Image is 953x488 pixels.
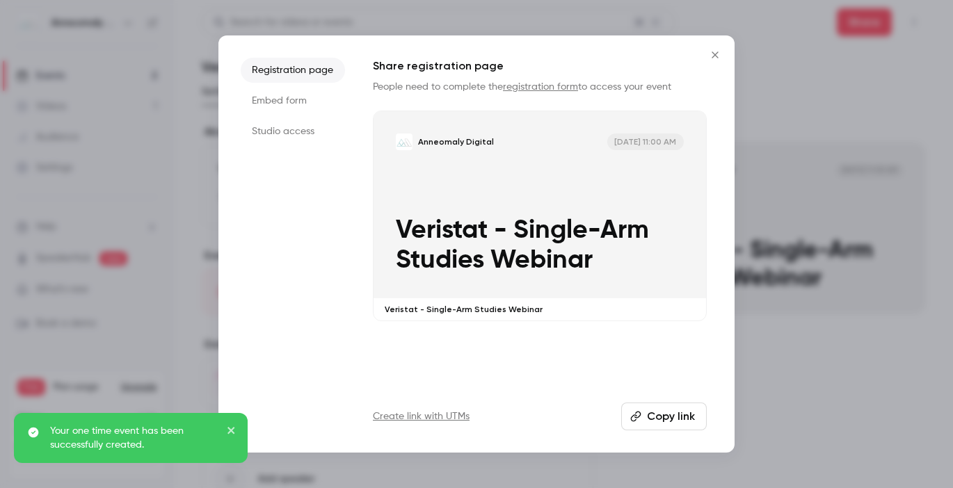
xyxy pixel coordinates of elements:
li: Embed form [241,88,345,113]
button: Copy link [621,402,707,430]
button: Close [701,41,729,69]
a: Create link with UTMs [373,409,470,423]
li: Studio access [241,119,345,144]
p: Anneomaly Digital [418,136,494,147]
a: Veristat - Single-Arm Studies WebinarAnneomaly Digital[DATE] 11:00 AMVeristat - Single-Arm Studie... [373,111,707,321]
p: People need to complete the to access your event [373,80,707,94]
button: close [227,424,237,441]
span: [DATE] 11:00 AM [607,133,684,150]
p: Veristat - Single-Arm Studies Webinar [396,215,684,276]
h1: Share registration page [373,58,707,74]
p: Veristat - Single-Arm Studies Webinar [385,304,695,315]
li: Registration page [241,58,345,83]
p: Your one time event has been successfully created. [50,424,217,452]
img: Veristat - Single-Arm Studies Webinar [396,133,413,150]
a: registration form [503,82,578,92]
